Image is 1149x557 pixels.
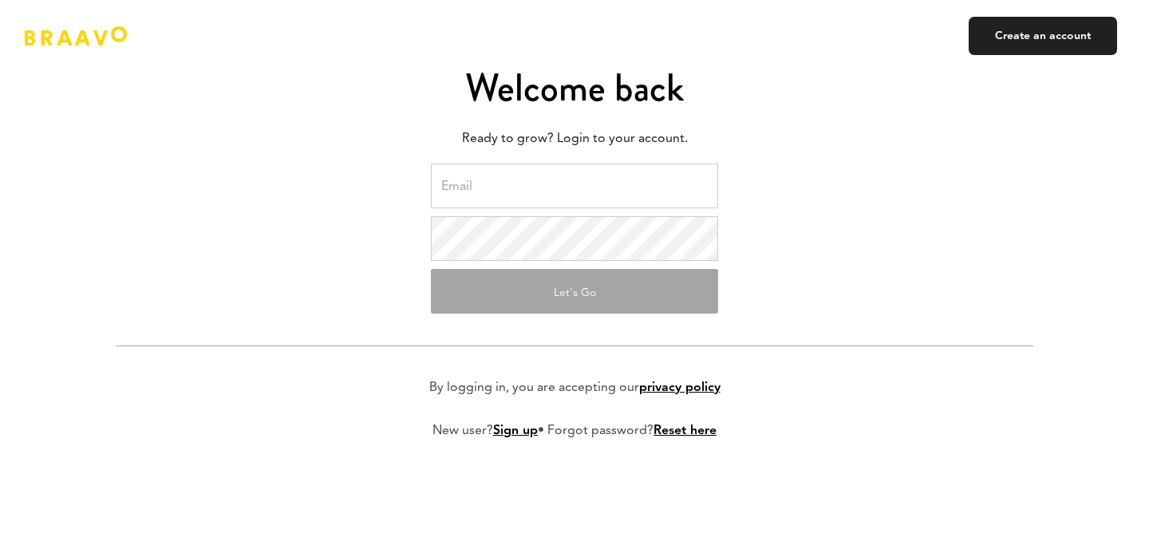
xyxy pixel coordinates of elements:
[429,378,721,397] p: By logging in, you are accepting our
[465,61,684,115] span: Welcome back
[431,269,718,314] button: Let's Go
[432,421,717,440] p: New user? • Forgot password?
[116,127,1033,151] p: Ready to grow? Login to your account.
[493,425,538,437] a: Sign up
[969,17,1117,55] a: Create an account
[431,164,718,208] input: Email
[653,425,717,437] a: Reset here
[639,381,721,394] a: privacy policy
[34,11,91,26] span: Support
